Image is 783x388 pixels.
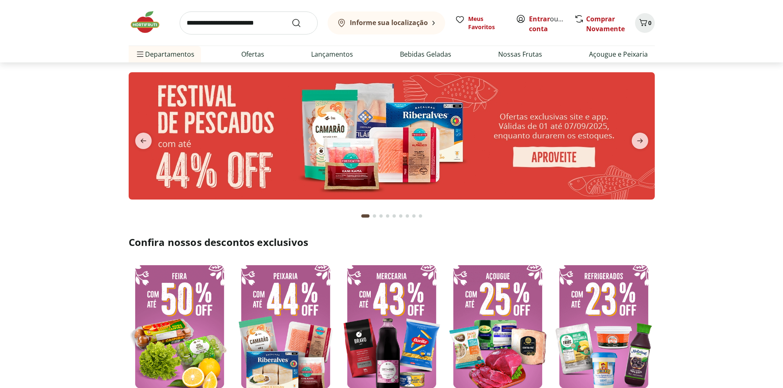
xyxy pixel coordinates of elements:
[498,49,542,59] a: Nossas Frutas
[529,14,574,33] a: Criar conta
[648,19,651,27] span: 0
[129,133,158,149] button: previous
[129,10,170,34] img: Hortifruti
[135,44,194,64] span: Departamentos
[135,44,145,64] button: Menu
[417,206,424,226] button: Go to page 9 from fs-carousel
[129,72,655,200] img: pescados
[404,206,411,226] button: Go to page 7 from fs-carousel
[350,18,428,27] b: Informe sua localização
[180,11,318,34] input: search
[411,206,417,226] button: Go to page 8 from fs-carousel
[241,49,264,59] a: Ofertas
[635,13,655,33] button: Carrinho
[397,206,404,226] button: Go to page 6 from fs-carousel
[360,206,371,226] button: Current page from fs-carousel
[400,49,451,59] a: Bebidas Geladas
[625,133,655,149] button: next
[328,11,445,34] button: Informe sua localização
[384,206,391,226] button: Go to page 4 from fs-carousel
[291,18,311,28] button: Submit Search
[311,49,353,59] a: Lançamentos
[391,206,397,226] button: Go to page 5 from fs-carousel
[589,49,648,59] a: Açougue e Peixaria
[455,15,506,31] a: Meus Favoritos
[378,206,384,226] button: Go to page 3 from fs-carousel
[468,15,506,31] span: Meus Favoritos
[586,14,625,33] a: Comprar Novamente
[371,206,378,226] button: Go to page 2 from fs-carousel
[529,14,550,23] a: Entrar
[129,236,655,249] h2: Confira nossos descontos exclusivos
[529,14,566,34] span: ou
